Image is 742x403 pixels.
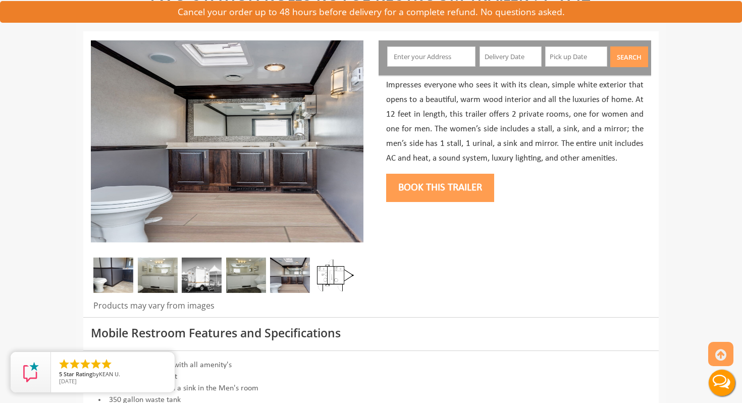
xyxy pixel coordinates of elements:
[610,46,648,67] button: Search
[182,258,222,293] img: A mini restroom trailer with two separate stations and separate doors for males and females
[91,40,363,242] img: Side view of two station restroom trailer with separate doors for males and females
[91,327,651,339] h3: Mobile Restroom Features and Specifications
[91,383,651,394] li: 1 Urinal, 1 stall, and a sink in the Men's room
[545,46,607,67] input: Pick up Date
[21,362,41,382] img: Review Rating
[314,258,354,293] img: Floor Plan of 2 station restroom with sink and toilet
[59,377,77,385] span: [DATE]
[64,370,92,378] span: Star Rating
[386,174,494,202] button: Book this trailer
[386,78,644,166] p: Impresses everyone who sees it with its clean, simple white exterior that opens to a beautiful, w...
[270,258,310,293] img: A close view of inside of a station with a stall, mirror and cabinets
[99,370,120,378] span: KEAN U.
[387,46,476,67] input: Enter your Address
[702,363,742,403] button: Live Chat
[480,46,542,67] input: Delivery Date
[91,360,651,371] li: 2 Station Restroom with all amenity's
[226,258,266,293] img: Gel 2 station 03
[69,358,81,370] li: 
[58,358,70,370] li: 
[91,371,651,383] li: Air Condition & Heat
[59,370,62,378] span: 5
[79,358,91,370] li: 
[91,300,363,317] div: Products may vary from images
[59,371,167,378] span: by
[100,358,113,370] li: 
[90,358,102,370] li: 
[93,258,133,293] img: A close view of inside of a station with a stall, mirror and cabinets
[138,258,178,293] img: Gel 2 station 02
